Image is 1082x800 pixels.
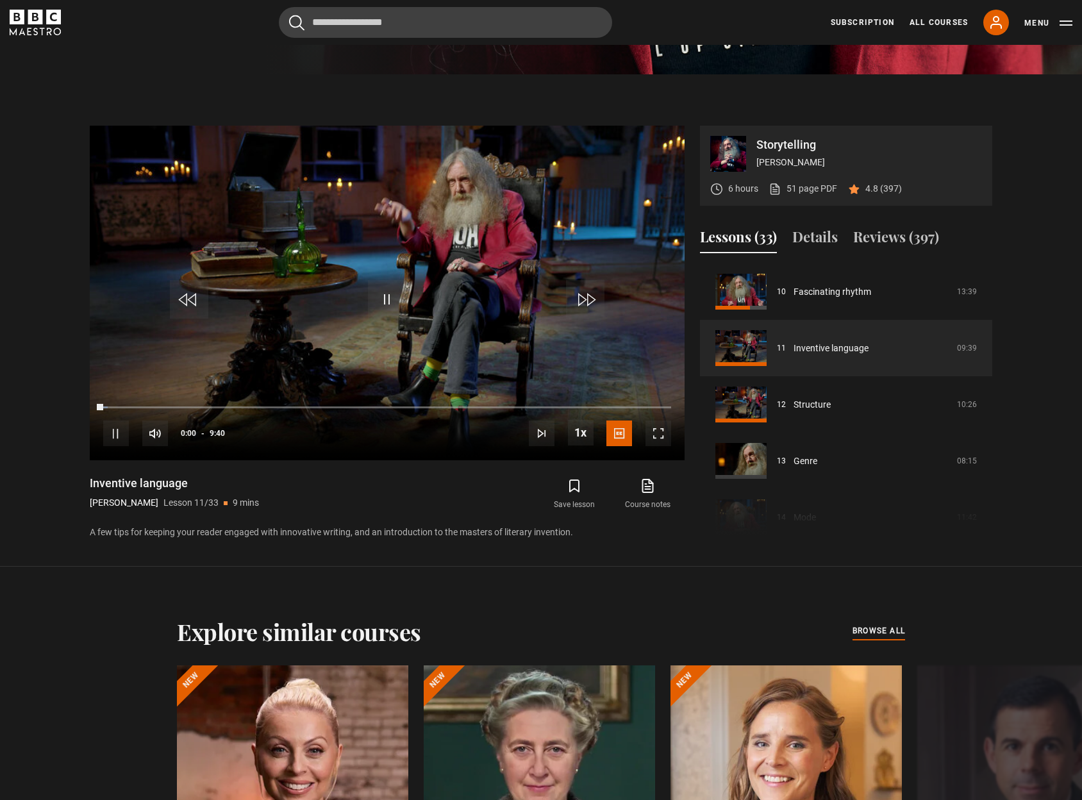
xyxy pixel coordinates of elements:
button: Toggle navigation [1024,17,1072,29]
p: A few tips for keeping your reader engaged with innovative writing, and an introduction to the ma... [90,526,685,539]
p: [PERSON_NAME] [756,156,982,169]
button: Fullscreen [645,421,671,446]
button: Lessons (33) [700,226,777,253]
button: Submit the search query [289,15,304,31]
p: 4.8 (397) [865,182,902,196]
a: All Courses [910,17,968,28]
p: Lesson 11/33 [163,496,219,510]
input: Search [279,7,612,38]
button: Mute [142,421,168,446]
svg: BBC Maestro [10,10,61,35]
a: 51 page PDF [769,182,837,196]
button: Pause [103,421,129,446]
p: Storytelling [756,139,982,151]
a: Inventive language [794,342,869,355]
a: browse all [853,624,905,638]
a: Subscription [831,17,894,28]
span: - [201,429,204,438]
a: Fascinating rhythm [794,285,871,299]
p: 9 mins [233,496,259,510]
span: browse all [853,624,905,637]
p: 6 hours [728,182,758,196]
span: 9:40 [210,422,225,445]
a: Course notes [612,476,685,513]
p: [PERSON_NAME] [90,496,158,510]
h1: Inventive language [90,476,259,491]
button: Playback Rate [568,420,594,446]
a: Structure [794,398,831,412]
button: Save lesson [538,476,611,513]
button: Details [792,226,838,253]
a: Genre [794,454,817,468]
button: Next Lesson [529,421,554,446]
h2: Explore similar courses [177,618,421,645]
div: Progress Bar [103,406,671,409]
span: 0:00 [181,422,196,445]
video-js: Video Player [90,126,685,460]
button: Reviews (397) [853,226,939,253]
button: Captions [606,421,632,446]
